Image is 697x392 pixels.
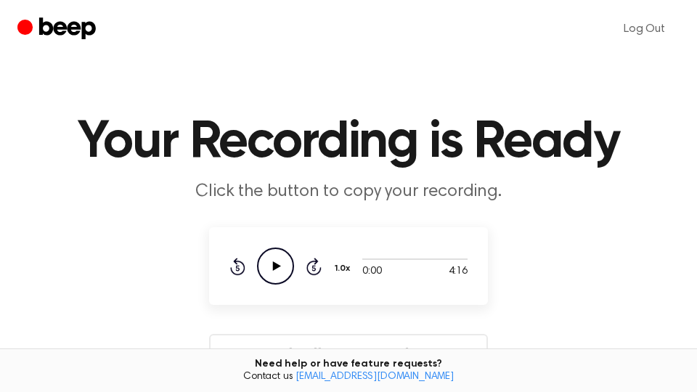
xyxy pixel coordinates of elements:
[362,264,381,279] span: 0:00
[9,371,688,384] span: Contact us
[609,12,680,46] a: Log Out
[17,116,680,168] h1: Your Recording is Ready
[449,264,468,279] span: 4:16
[17,15,99,44] a: Beep
[333,256,356,281] button: 1.0x
[295,372,454,382] a: [EMAIL_ADDRESS][DOMAIN_NAME]
[70,180,627,204] p: Click the button to copy your recording.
